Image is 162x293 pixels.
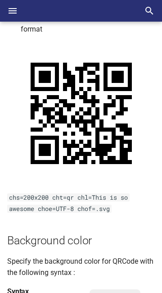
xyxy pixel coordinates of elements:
h2: Background color [7,233,155,248]
p: Specify the background color for QRCode with the following syntax : [7,256,155,279]
img: chart [10,42,152,184]
code: chs=200x200 cht=qr chl=This is so awesome choe=UTF-8 chof=.svg [7,193,130,213]
li: will output QRCode in png format [21,12,155,35]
